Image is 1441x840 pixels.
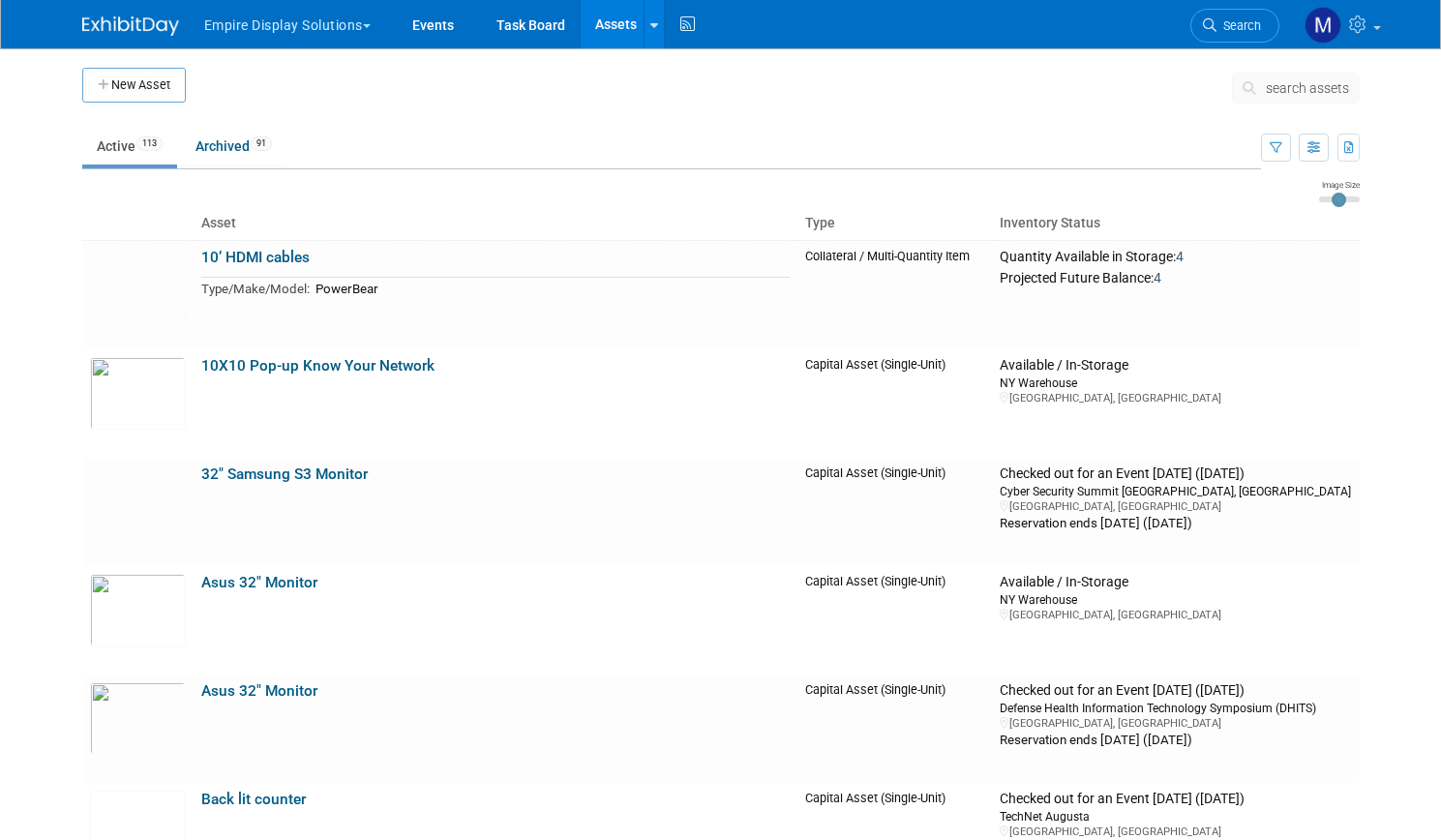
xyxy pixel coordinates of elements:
[1000,391,1351,405] div: [GEOGRAPHIC_DATA], [GEOGRAPHIC_DATA]
[201,357,435,375] a: 10X10 Pop-up Know Your Network
[1154,270,1161,285] span: 4
[1000,825,1351,839] div: [GEOGRAPHIC_DATA], [GEOGRAPHIC_DATA]
[1232,73,1360,104] button: search assets
[797,458,992,566] td: Capital Asset (Single-Unit)
[1000,574,1351,591] div: Available / In-Storage
[201,791,306,808] a: Back lit counter
[1266,80,1349,96] span: search assets
[1000,266,1351,287] div: Projected Future Balance:
[1000,499,1351,514] div: [GEOGRAPHIC_DATA], [GEOGRAPHIC_DATA]
[1000,716,1351,731] div: [GEOGRAPHIC_DATA], [GEOGRAPHIC_DATA]
[1000,357,1351,375] div: Available / In-Storage
[1216,18,1261,33] span: Search
[1000,514,1351,532] div: Reservation ends [DATE] ([DATE])
[1000,465,1351,483] div: Checked out for an Event [DATE] ([DATE])
[201,249,310,266] a: 10’ HDMI cables
[1000,249,1351,266] div: Quantity Available in Storage:
[1000,731,1351,749] div: Reservation ends [DATE] ([DATE])
[82,68,186,103] button: New Asset
[310,278,791,300] td: PowerBear
[82,128,177,165] a: Active113
[797,240,992,349] td: Collateral / Multi-Quantity Item
[201,278,310,300] td: Type/Make/Model:
[1000,483,1351,499] div: Cyber Security Summit [GEOGRAPHIC_DATA], [GEOGRAPHIC_DATA]
[797,566,992,675] td: Capital Asset (Single-Unit)
[1176,249,1184,264] span: 4
[201,465,368,483] a: 32" Samsung S3 Monitor
[181,128,286,165] a: Archived91
[797,207,992,240] th: Type
[1305,7,1341,44] img: Matt h
[1000,375,1351,391] div: NY Warehouse
[1000,791,1351,808] div: Checked out for an Event [DATE] ([DATE])
[251,136,272,151] span: 91
[797,675,992,783] td: Capital Asset (Single-Unit)
[1000,682,1351,700] div: Checked out for an Event [DATE] ([DATE])
[82,16,179,36] img: ExhibitDay
[1190,9,1279,43] a: Search
[1000,700,1351,716] div: Defense Health Information Technology Symposium (DHITS)
[194,207,798,240] th: Asset
[797,349,992,458] td: Capital Asset (Single-Unit)
[201,574,317,591] a: Asus 32" Monitor
[136,136,163,151] span: 113
[1000,591,1351,608] div: NY Warehouse
[1000,608,1351,622] div: [GEOGRAPHIC_DATA], [GEOGRAPHIC_DATA]
[1319,179,1360,191] div: Image Size
[1000,808,1351,825] div: TechNet Augusta
[201,682,317,700] a: Asus 32" Monitor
